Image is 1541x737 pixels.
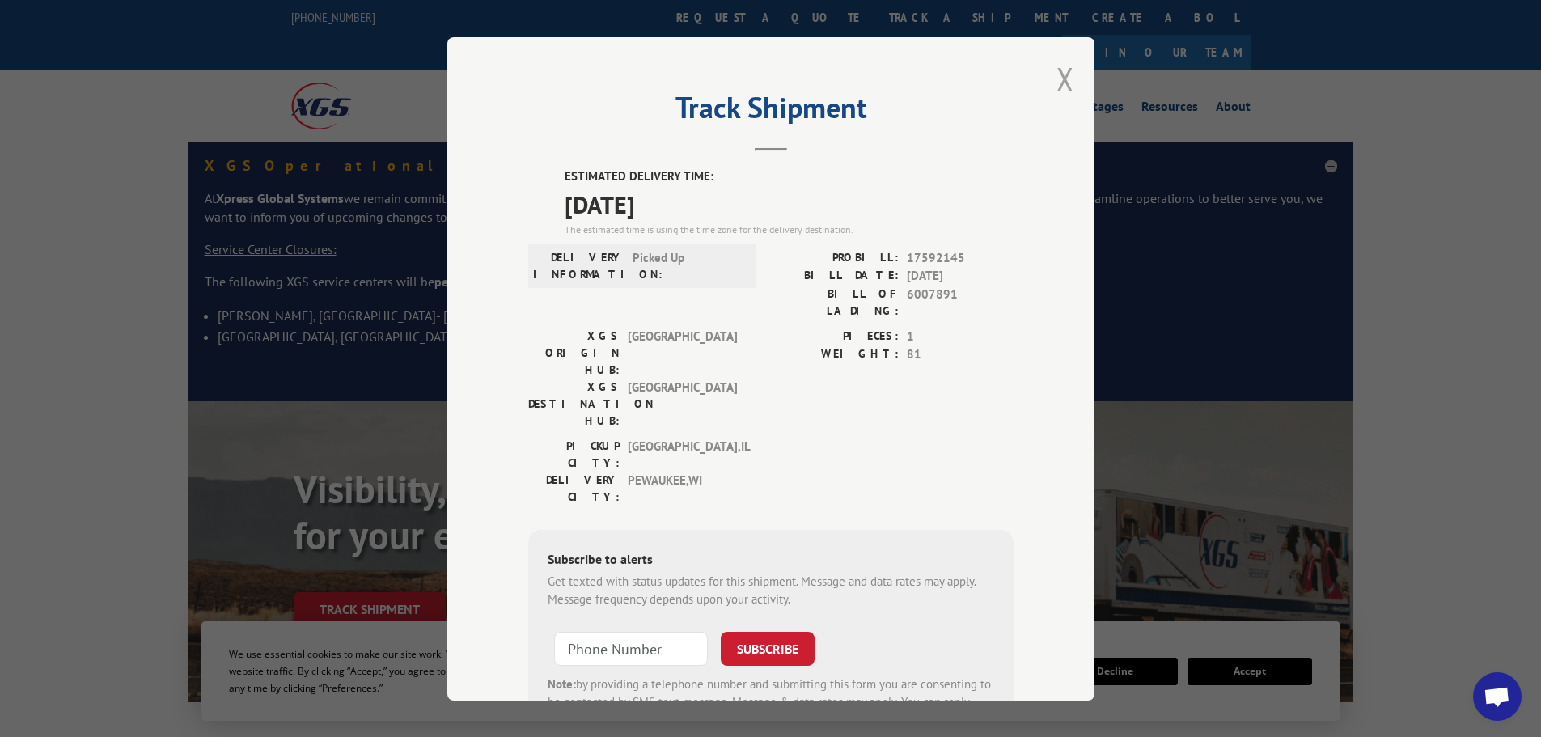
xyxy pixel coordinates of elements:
span: 81 [907,345,1014,364]
label: PROBILL: [771,248,899,267]
span: [GEOGRAPHIC_DATA] [628,378,737,429]
label: DELIVERY CITY: [528,471,620,505]
span: [GEOGRAPHIC_DATA] , IL [628,437,737,471]
span: [GEOGRAPHIC_DATA] [628,327,737,378]
label: WEIGHT: [771,345,899,364]
h2: Track Shipment [528,96,1014,127]
label: BILL OF LADING: [771,285,899,319]
label: XGS DESTINATION HUB: [528,378,620,429]
div: Subscribe to alerts [548,549,994,572]
label: DELIVERY INFORMATION: [533,248,624,282]
span: PEWAUKEE , WI [628,471,737,505]
span: 17592145 [907,248,1014,267]
label: XGS ORIGIN HUB: [528,327,620,378]
span: [DATE] [907,267,1014,286]
div: by providing a telephone number and submitting this form you are consenting to be contacted by SM... [548,675,994,730]
span: 1 [907,327,1014,345]
button: SUBSCRIBE [721,631,815,665]
span: [DATE] [565,185,1014,222]
a: Open chat [1473,672,1522,721]
label: ESTIMATED DELIVERY TIME: [565,167,1014,186]
label: PICKUP CITY: [528,437,620,471]
label: BILL DATE: [771,267,899,286]
strong: Note: [548,676,576,691]
div: Get texted with status updates for this shipment. Message and data rates may apply. Message frequ... [548,572,994,608]
button: Close modal [1056,57,1074,100]
div: The estimated time is using the time zone for the delivery destination. [565,222,1014,236]
input: Phone Number [554,631,708,665]
span: Picked Up [633,248,742,282]
span: 6007891 [907,285,1014,319]
label: PIECES: [771,327,899,345]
